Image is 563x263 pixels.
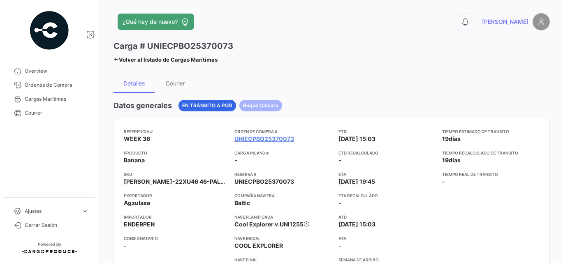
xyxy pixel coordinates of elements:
a: Courier [7,106,92,120]
div: Detalles [123,80,145,87]
span: Baltic [234,199,250,207]
span: 19 [442,135,449,142]
app-card-info-title: Exportador [124,192,228,199]
span: [DATE] 15:03 [338,135,375,143]
span: [DATE] 15:03 [338,220,375,228]
span: [PERSON_NAME]-22XU46 46-PALLET LLC TEALINE [124,178,228,186]
img: placeholder-user.png [533,13,550,30]
span: WEEK 38 [124,135,150,143]
span: días [449,135,461,142]
a: UNIECPBO25370073 [234,135,294,143]
app-card-info-title: Nave planificada [234,214,332,220]
app-card-info-title: Reserva # [234,171,332,178]
span: COOL EXPLORER [234,242,283,250]
app-card-info-title: Nave final [234,256,332,263]
span: Cargas Marítimas [25,95,89,103]
app-card-info-title: ETA [338,171,436,178]
app-card-info-title: Orden de Compra # [234,128,332,135]
span: Overview [25,67,89,75]
span: - [442,178,445,185]
app-card-info-title: ATA [338,235,436,242]
app-card-info-title: Referencia # [124,128,228,135]
span: expand_more [81,208,89,215]
span: [PERSON_NAME] [482,18,528,26]
app-card-info-title: Semana de Arribo [338,256,436,263]
app-card-info-title: Tiempo real de transito [442,171,540,178]
app-card-info-title: ETD Recalculado [338,150,436,156]
app-card-info-title: Compañía naviera [234,192,332,199]
app-card-info-title: Consignatario [124,235,228,242]
span: - [338,157,341,164]
span: - [124,242,127,250]
span: UNIECPBO25370073 [234,178,294,186]
span: ENDERPEN [124,220,155,228]
a: Volver al listado de Cargas Marítimas [114,54,218,65]
span: Cool Explorer v.UNI1255 [234,221,304,228]
span: Banana [124,156,145,164]
span: - [338,242,341,250]
a: Órdenes de Compra [7,78,92,92]
span: Agzulasa [124,199,150,207]
h4: Datos generales [114,100,172,111]
app-card-info-title: Tiempo recalculado de transito [442,150,540,156]
span: Courier [25,109,89,117]
span: - [338,199,341,206]
app-card-info-title: Importador [124,214,228,220]
img: powered-by.png [29,10,70,51]
div: Courier [166,80,185,87]
button: ¿Qué hay de nuevo? [118,14,194,30]
span: Buque Cámara [243,102,278,109]
app-card-info-title: Nave inicial [234,235,332,242]
span: [DATE] 19:45 [338,178,375,186]
span: ¿Qué hay de nuevo? [123,18,178,26]
span: 19 [442,157,449,164]
app-card-info-title: Producto [124,150,228,156]
app-card-info-title: ETD [338,128,436,135]
span: Ajustes [25,208,78,215]
span: Órdenes de Compra [25,81,89,89]
span: Cerrar Sesión [25,221,89,229]
a: Cargas Marítimas [7,92,92,106]
span: En tránsito a POD [182,102,232,109]
a: Overview [7,64,92,78]
app-card-info-title: SKU [124,171,228,178]
app-card-info-title: ETA Recalculado [338,192,436,199]
app-card-info-title: Tiempo estimado de transito [442,128,540,135]
h3: Carga # UNIECPBO25370073 [114,40,233,52]
app-card-info-title: ATD [338,214,436,220]
span: días [449,157,461,164]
